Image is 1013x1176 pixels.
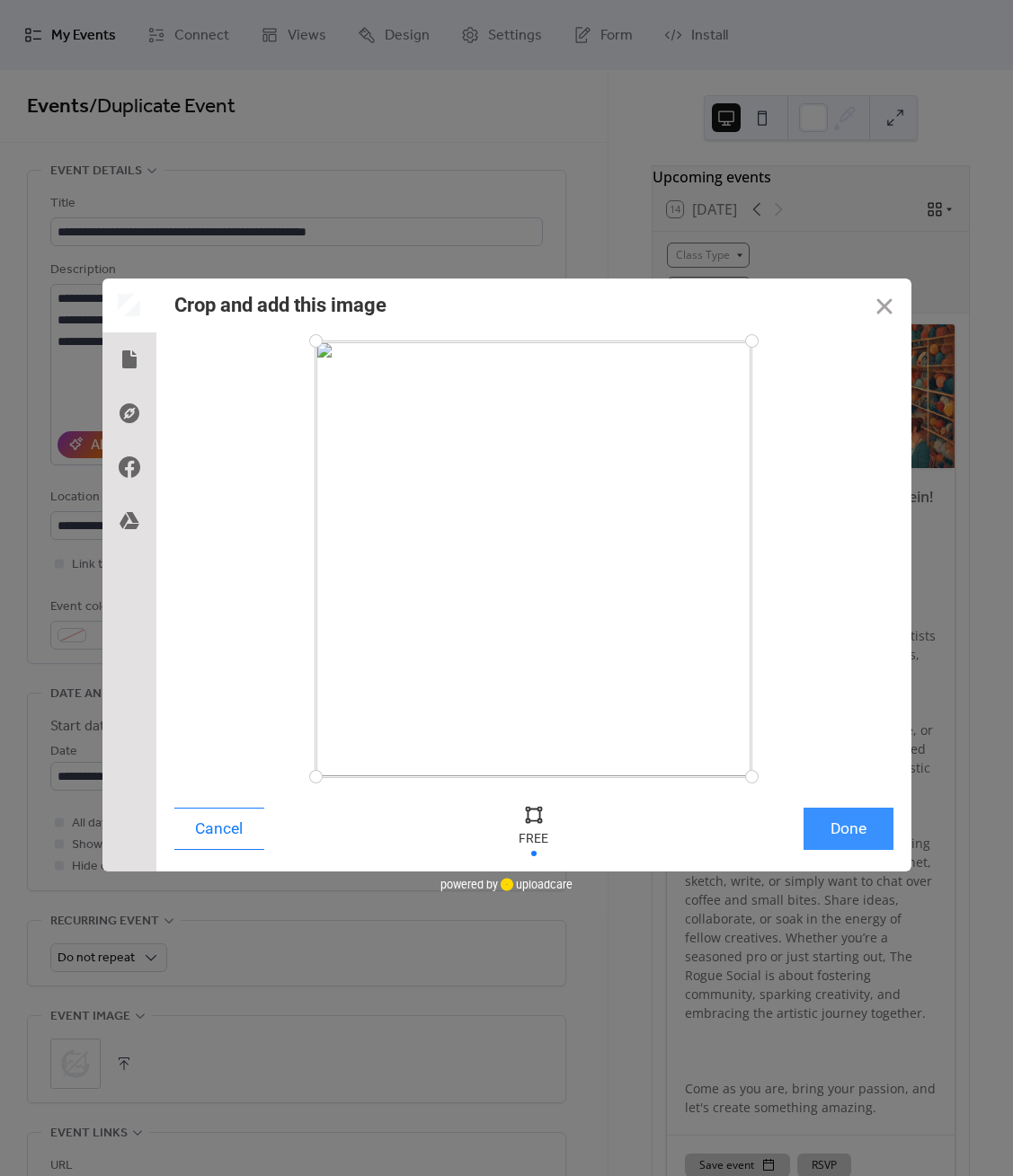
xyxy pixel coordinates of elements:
div: Google Drive [102,494,156,548]
div: Facebook [102,440,156,494]
button: Cancel [174,808,264,850]
button: Done [804,808,893,850]
div: powered by [440,871,573,898]
button: Close [857,279,911,332]
div: Direct Link [102,386,156,440]
div: Local Files [102,332,156,386]
a: uploadcare [498,878,573,891]
div: Crop and add this image [174,294,387,316]
div: Preview [102,279,156,332]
